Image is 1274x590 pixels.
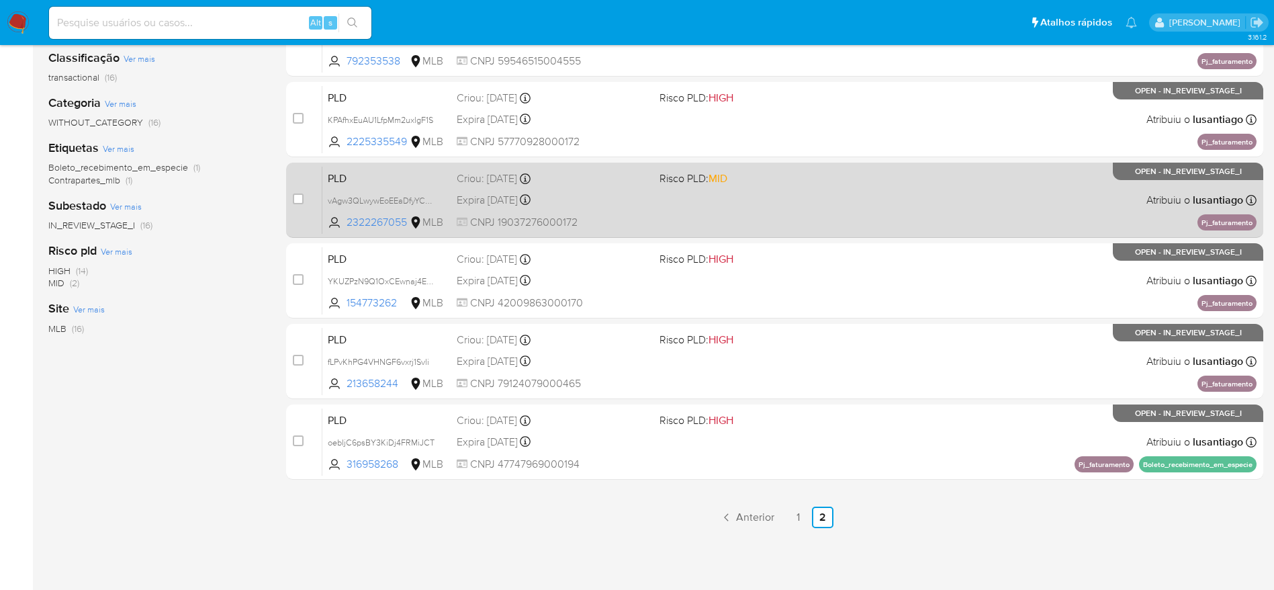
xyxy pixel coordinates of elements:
span: Alt [310,16,321,29]
span: Atalhos rápidos [1040,15,1112,30]
button: search-icon [338,13,366,32]
a: Notificações [1126,17,1137,28]
a: Sair [1250,15,1264,30]
span: 3.161.2 [1248,32,1267,42]
input: Pesquise usuários ou casos... [49,14,371,32]
span: s [328,16,332,29]
p: lucas.santiago@mercadolivre.com [1169,16,1245,29]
